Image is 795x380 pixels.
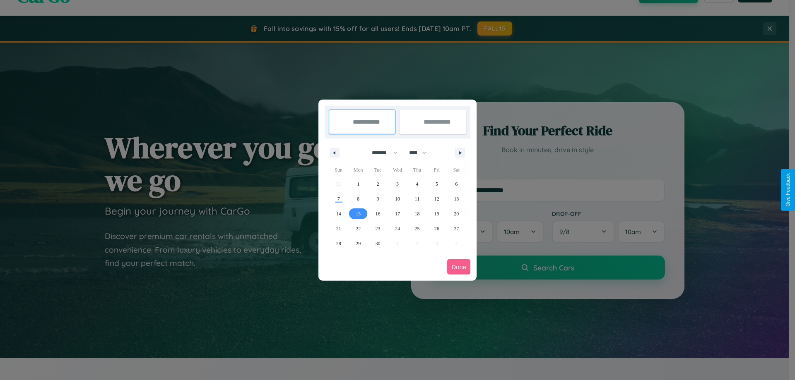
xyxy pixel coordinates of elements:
[368,163,388,177] span: Tue
[434,221,439,236] span: 26
[427,177,446,191] button: 5
[336,206,341,221] span: 14
[357,191,359,206] span: 8
[434,206,439,221] span: 19
[395,206,400,221] span: 17
[436,177,438,191] span: 5
[356,221,361,236] span: 22
[368,191,388,206] button: 9
[329,163,348,177] span: Sun
[407,221,427,236] button: 25
[368,236,388,251] button: 30
[368,206,388,221] button: 16
[407,163,427,177] span: Thu
[416,177,418,191] span: 4
[407,191,427,206] button: 11
[376,236,381,251] span: 30
[427,163,446,177] span: Fri
[407,206,427,221] button: 18
[407,177,427,191] button: 4
[388,177,407,191] button: 3
[336,221,341,236] span: 21
[348,206,368,221] button: 15
[357,177,359,191] span: 1
[395,221,400,236] span: 24
[329,206,348,221] button: 14
[447,163,466,177] span: Sat
[388,206,407,221] button: 17
[348,163,368,177] span: Mon
[388,191,407,206] button: 10
[454,206,459,221] span: 20
[388,221,407,236] button: 24
[434,191,439,206] span: 12
[414,206,419,221] span: 18
[348,177,368,191] button: 1
[329,221,348,236] button: 21
[337,191,340,206] span: 7
[356,206,361,221] span: 15
[377,191,379,206] span: 9
[329,191,348,206] button: 7
[368,221,388,236] button: 23
[447,191,466,206] button: 13
[329,236,348,251] button: 28
[427,206,446,221] button: 19
[396,177,399,191] span: 3
[348,221,368,236] button: 22
[447,221,466,236] button: 27
[785,173,791,207] div: Give Feedback
[447,206,466,221] button: 20
[388,163,407,177] span: Wed
[395,191,400,206] span: 10
[454,221,459,236] span: 27
[415,191,420,206] span: 11
[348,191,368,206] button: 8
[427,191,446,206] button: 12
[348,236,368,251] button: 29
[447,259,470,275] button: Done
[414,221,419,236] span: 25
[454,191,459,206] span: 13
[356,236,361,251] span: 29
[376,221,381,236] span: 23
[447,177,466,191] button: 6
[427,221,446,236] button: 26
[336,236,341,251] span: 28
[455,177,458,191] span: 6
[377,177,379,191] span: 2
[368,177,388,191] button: 2
[376,206,381,221] span: 16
